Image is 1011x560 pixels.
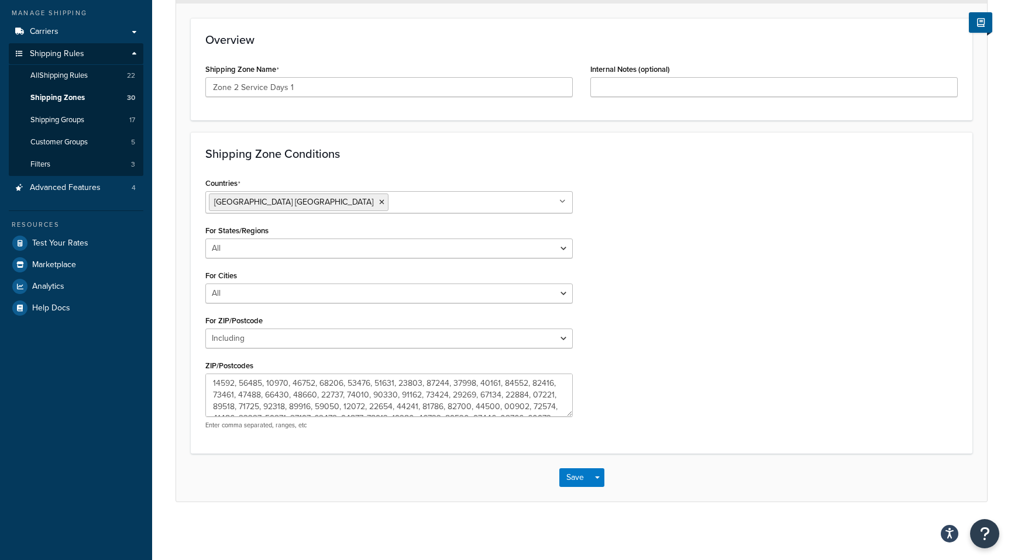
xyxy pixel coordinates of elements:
[30,49,84,59] span: Shipping Rules
[9,254,143,275] a: Marketplace
[129,115,135,125] span: 17
[131,160,135,170] span: 3
[205,226,269,235] label: For States/Regions
[9,177,143,199] li: Advanced Features
[30,137,88,147] span: Customer Groups
[9,65,143,87] a: AllShipping Rules22
[9,43,143,65] a: Shipping Rules
[969,12,992,33] button: Show Help Docs
[9,233,143,254] a: Test Your Rates
[9,154,143,175] a: Filters3
[205,271,237,280] label: For Cities
[32,238,88,248] span: Test Your Rates
[970,519,999,548] button: Open Resource Center
[9,43,143,177] li: Shipping Rules
[30,160,50,170] span: Filters
[9,21,143,43] a: Carriers
[9,109,143,131] li: Shipping Groups
[9,109,143,131] a: Shipping Groups17
[9,276,143,297] a: Analytics
[30,183,101,193] span: Advanced Features
[205,361,253,370] label: ZIP/Postcodes
[32,303,70,313] span: Help Docs
[30,93,85,103] span: Shipping Zones
[131,137,135,147] span: 5
[205,316,263,325] label: For ZIP/Postcode
[127,71,135,81] span: 22
[590,65,670,74] label: Internal Notes (optional)
[32,260,76,270] span: Marketplace
[559,468,591,487] button: Save
[127,93,135,103] span: 30
[9,132,143,153] a: Customer Groups5
[205,179,240,188] label: Countries
[9,8,143,18] div: Manage Shipping
[9,132,143,153] li: Customer Groups
[30,115,84,125] span: Shipping Groups
[214,196,373,208] span: [GEOGRAPHIC_DATA] [GEOGRAPHIC_DATA]
[132,183,136,193] span: 4
[30,27,59,37] span: Carriers
[9,177,143,199] a: Advanced Features4
[205,33,958,46] h3: Overview
[30,71,88,81] span: All Shipping Rules
[205,374,573,417] textarea: 14592, 56485, 10970, 46752, 68206, 53476, 51631, 23803, 87244, 37998, 40161, 84552, 82416, 73461,...
[32,282,64,292] span: Analytics
[9,298,143,319] a: Help Docs
[205,147,958,160] h3: Shipping Zone Conditions
[205,65,279,74] label: Shipping Zone Name
[9,220,143,230] div: Resources
[9,87,143,109] a: Shipping Zones30
[205,421,573,430] p: Enter comma separated, ranges, etc
[9,87,143,109] li: Shipping Zones
[9,154,143,175] li: Filters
